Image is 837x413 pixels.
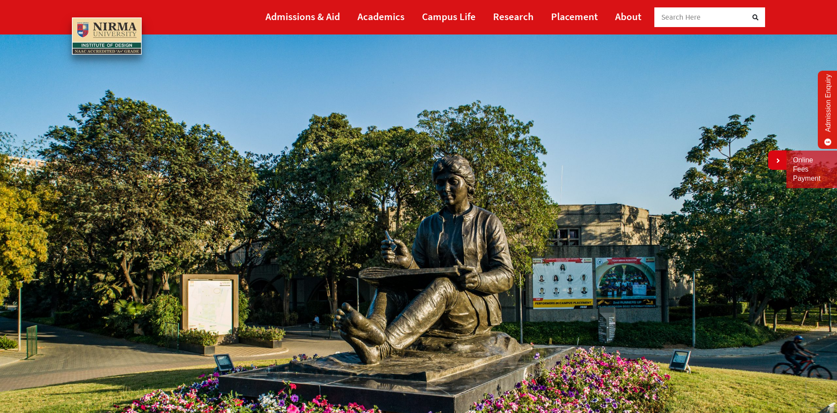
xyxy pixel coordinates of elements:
a: Admissions & Aid [265,7,340,26]
a: Placement [551,7,598,26]
span: Search Here [661,12,701,22]
a: Campus Life [422,7,476,26]
a: Research [493,7,534,26]
a: Academics [357,7,405,26]
a: About [615,7,641,26]
img: main_logo [72,17,142,55]
a: Online Fees Payment [793,156,830,183]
